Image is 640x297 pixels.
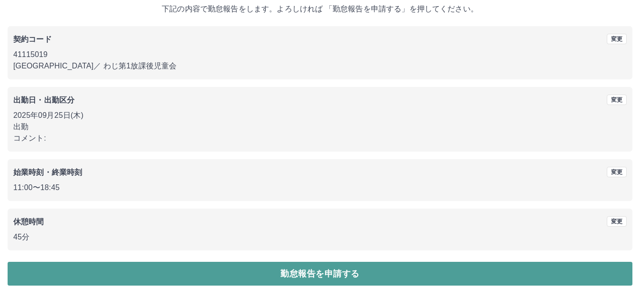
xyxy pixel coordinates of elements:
[13,121,627,133] p: 出勤
[13,182,627,193] p: 11:00 〜 18:45
[607,34,627,44] button: 変更
[8,3,632,15] p: 下記の内容で勤怠報告をします。よろしければ 「勤怠報告を申請する」を押してください。
[13,218,44,226] b: 休憩時間
[13,168,82,176] b: 始業時刻・終業時刻
[13,49,627,60] p: 41115019
[13,35,52,43] b: 契約コード
[607,216,627,227] button: 変更
[8,262,632,286] button: 勤怠報告を申請する
[13,96,74,104] b: 出勤日・出勤区分
[607,167,627,177] button: 変更
[13,133,627,144] p: コメント:
[13,231,627,243] p: 45分
[607,95,627,105] button: 変更
[13,60,627,72] p: [GEOGRAPHIC_DATA] ／ わじ第1放課後児童会
[13,110,627,121] p: 2025年09月25日(木)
